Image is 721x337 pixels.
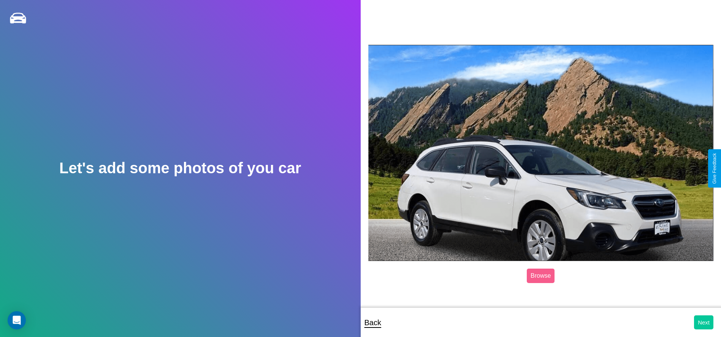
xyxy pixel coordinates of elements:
div: Give Feedback [712,153,717,184]
h2: Let's add some photos of you car [59,160,301,177]
div: Open Intercom Messenger [8,311,26,329]
p: Back [364,316,381,329]
button: Next [694,315,713,329]
img: posted [368,45,714,261]
label: Browse [527,269,555,283]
